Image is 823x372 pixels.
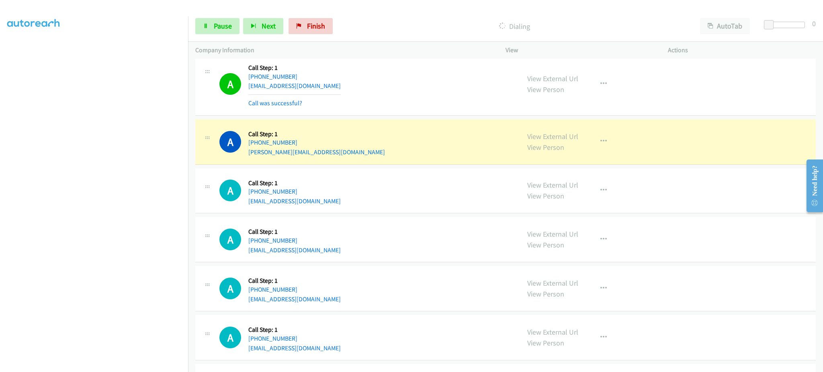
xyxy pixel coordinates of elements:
button: Next [243,18,283,34]
a: [EMAIL_ADDRESS][DOMAIN_NAME] [248,197,341,205]
p: Actions [668,45,816,55]
h1: A [219,229,241,250]
a: View External Url [527,74,578,83]
span: Finish [307,21,325,31]
a: [EMAIL_ADDRESS][DOMAIN_NAME] [248,82,341,90]
h5: Call Step: 1 [248,326,341,334]
a: [PERSON_NAME][EMAIL_ADDRESS][DOMAIN_NAME] [248,148,385,156]
a: [EMAIL_ADDRESS][DOMAIN_NAME] [248,295,341,303]
iframe: Resource Center [800,154,823,218]
a: View External Url [527,229,578,239]
a: [PHONE_NUMBER] [248,139,297,146]
span: Next [262,21,276,31]
a: Pause [195,18,240,34]
a: [PHONE_NUMBER] [248,237,297,244]
a: View External Url [527,132,578,141]
h5: Call Step: 1 [248,64,341,72]
a: [PHONE_NUMBER] [248,286,297,293]
div: The call is yet to be attempted [219,229,241,250]
a: View Person [527,289,564,298]
a: [EMAIL_ADDRESS][DOMAIN_NAME] [248,344,341,352]
h5: Call Step: 1 [248,277,341,285]
a: Call was successful? [248,99,302,107]
a: View Person [527,191,564,200]
a: View External Url [527,180,578,190]
a: [PHONE_NUMBER] [248,188,297,195]
h5: Call Step: 1 [248,130,385,138]
div: The call is yet to be attempted [219,278,241,299]
a: View External Url [527,278,578,288]
div: The call is yet to be attempted [219,180,241,201]
h1: A [219,131,241,153]
a: View External Url [527,327,578,337]
button: AutoTab [700,18,750,34]
h1: A [219,180,241,201]
h1: A [219,73,241,95]
a: [PHONE_NUMBER] [248,73,297,80]
a: View Person [527,240,564,249]
p: Company Information [195,45,491,55]
a: View Person [527,338,564,347]
a: [EMAIL_ADDRESS][DOMAIN_NAME] [248,246,341,254]
div: The call is yet to be attempted [219,327,241,348]
p: View [506,45,653,55]
h1: A [219,327,241,348]
a: Finish [289,18,333,34]
h5: Call Step: 1 [248,179,341,187]
div: Delay between calls (in seconds) [768,22,805,28]
div: 0 [812,18,816,29]
h1: A [219,278,241,299]
h5: Call Step: 1 [248,228,341,236]
span: Pause [214,21,232,31]
a: View Person [527,143,564,152]
a: View Person [527,85,564,94]
a: [PHONE_NUMBER] [248,335,297,342]
p: Dialing [344,21,686,32]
